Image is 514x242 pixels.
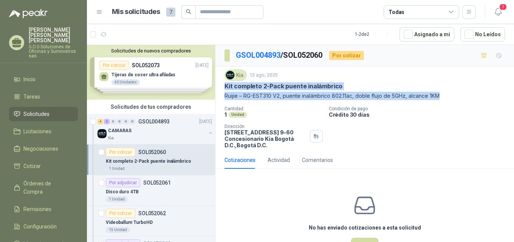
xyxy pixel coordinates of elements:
p: Kia [108,135,114,141]
a: Por cotizarSOL052060Kit completo 2-Pack puente inalámbrico1 Unidad [87,145,215,175]
p: SOL052060 [138,150,166,155]
div: 1 Unidad [106,196,128,202]
p: GSOL004893 [138,119,170,124]
a: Por adjudicarSOL052061Disco duro 4TB1 Unidad [87,175,215,206]
p: Kit completo 2-Pack puente inalámbrico [224,82,342,90]
p: SOL052061 [143,180,171,185]
p: / SOL052060 [236,49,323,61]
div: Solicitudes de tus compradores [87,100,215,114]
p: Videoballum TurboHD [106,219,153,226]
div: 2 [104,119,110,124]
div: 0 [117,119,122,124]
span: Licitaciones [23,127,51,136]
div: Por cotizar [106,209,135,218]
div: 0 [123,119,129,124]
span: Tareas [23,92,40,101]
span: Negociaciones [23,145,58,153]
p: Condición de pago [329,106,511,111]
span: Solicitudes [23,110,50,118]
img: Company Logo [98,129,107,138]
p: Dirección [224,124,307,129]
a: Por cotizarSOL052062Videoballum TurboHD15 Unidad [87,206,215,236]
img: Company Logo [226,71,234,79]
div: Todas [389,8,404,16]
div: 1 Unidad [106,166,128,172]
button: No Leídos [460,27,505,42]
a: Tareas [9,89,78,104]
div: 15 Unidad [106,227,130,233]
div: Kia [224,69,247,81]
span: 1 [499,3,507,11]
a: Cotizar [9,159,78,173]
p: Crédito 30 días [329,111,511,118]
span: Inicio [23,75,36,83]
span: Configuración [23,222,57,231]
span: search [186,9,191,14]
p: Ruijie – RG-EST310 V2, puente inalámbrico 802.11ac, doble flujo de 5GHz, alcance 1KM [224,92,505,100]
p: [PERSON_NAME] [PERSON_NAME] [PERSON_NAME] [29,27,78,43]
span: Órdenes de Compra [23,179,71,196]
span: 7 [166,8,175,17]
p: CAMARAS [108,127,132,134]
div: Por adjudicar [106,178,140,187]
p: Kit completo 2-Pack puente inalámbrico [106,158,191,165]
p: SOL052062 [138,211,166,216]
p: S.O.S Soluciones de Oficinas y Suministros sas [29,45,78,58]
div: Por cotizar [329,51,364,60]
div: Actividad [268,156,290,164]
a: Negociaciones [9,142,78,156]
div: Solicitudes de nuevos compradoresPor cotizarSOL052073[DATE] Tijeras de coser ultra afiladas40 Uni... [87,45,215,100]
a: Solicitudes [9,107,78,121]
a: Inicio [9,72,78,86]
p: Cantidad [224,106,323,111]
button: Solicitudes de nuevos compradores [90,48,212,54]
a: 4 2 0 0 0 0 GSOL004893[DATE] Company LogoCAMARASKia [98,117,214,141]
div: 4 [98,119,103,124]
a: Órdenes de Compra [9,176,78,199]
button: Asignado a mi [399,27,454,42]
a: Configuración [9,219,78,234]
div: Unidad [228,112,247,118]
img: Logo peakr [9,9,48,18]
a: Remisiones [9,202,78,216]
p: 13 ago, 2025 [250,72,278,79]
a: GSOL004893 [236,51,280,60]
div: Cotizaciones [224,156,255,164]
a: Licitaciones [9,124,78,139]
p: 1 [224,111,227,118]
span: Remisiones [23,205,51,213]
p: Disco duro 4TB [106,188,139,196]
p: [DATE] [199,118,212,125]
div: Por cotizar [106,148,135,157]
h3: No has enviado cotizaciones a esta solicitud [309,224,421,232]
h1: Mis solicitudes [112,6,160,17]
button: 1 [491,5,505,19]
p: [STREET_ADDRESS] 9-60 Concesionario Kia Bogotá D.C. , Bogotá D.C. [224,129,307,148]
div: Comentarios [302,156,333,164]
div: 0 [110,119,116,124]
div: 0 [130,119,135,124]
span: Cotizar [23,162,41,170]
div: 1 - 2 de 2 [355,28,393,40]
